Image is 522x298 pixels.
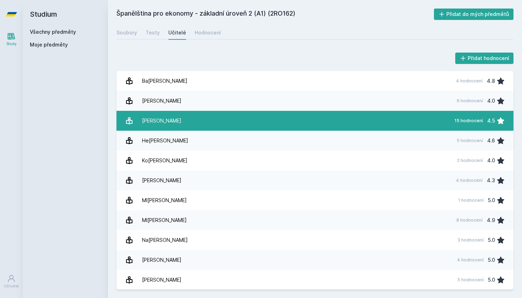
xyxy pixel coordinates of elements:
div: 15 hodnocení [455,118,483,124]
div: 4.8 [487,74,495,88]
div: Ml[PERSON_NAME] [142,213,187,227]
div: Učitelé [168,29,186,36]
button: Přidat hodnocení [455,53,514,64]
div: [PERSON_NAME] [142,253,181,267]
div: [PERSON_NAME] [142,173,181,188]
div: Soubory [116,29,137,36]
div: Ml[PERSON_NAME] [142,193,187,207]
a: [PERSON_NAME] 6 hodnocení 4.0 [116,91,513,111]
div: 4 hodnocení [456,78,483,84]
span: Moje předměty [30,41,68,48]
div: 4.0 [487,94,495,108]
a: [PERSON_NAME] 4 hodnocení 5.0 [116,250,513,270]
a: [PERSON_NAME] 4 hodnocení 4.3 [116,170,513,190]
div: 5.0 [488,273,495,287]
h2: Španělština pro ekonomy - základní úroveň 2 (A1) (2RO162) [116,9,434,20]
div: 5.0 [488,193,495,207]
a: He[PERSON_NAME] 5 hodnocení 4.6 [116,131,513,151]
div: He[PERSON_NAME] [142,134,188,148]
div: 6 hodnocení [457,98,483,104]
div: Na[PERSON_NAME] [142,233,188,247]
div: 5 hodnocení [457,277,484,283]
div: 4 hodnocení [457,257,484,263]
a: Ml[PERSON_NAME] 8 hodnocení 4.9 [116,210,513,230]
a: [PERSON_NAME] 5 hodnocení 5.0 [116,270,513,290]
div: Ba[PERSON_NAME] [142,74,187,88]
div: 3 hodnocení [457,237,484,243]
a: Ml[PERSON_NAME] 1 hodnocení 5.0 [116,190,513,210]
div: 1 hodnocení [458,197,484,203]
div: 5.0 [488,233,495,247]
div: Ko[PERSON_NAME] [142,153,187,168]
div: 4.6 [487,134,495,148]
div: 4.3 [487,173,495,188]
a: Ko[PERSON_NAME] 2 hodnocení 4.0 [116,151,513,170]
div: Hodnocení [195,29,221,36]
div: [PERSON_NAME] [142,114,181,128]
div: 4.5 [487,114,495,128]
a: Ba[PERSON_NAME] 4 hodnocení 4.8 [116,71,513,91]
div: Uživatel [4,283,19,289]
a: Učitelé [168,26,186,40]
div: [PERSON_NAME] [142,273,181,287]
div: Testy [146,29,160,36]
div: 4 hodnocení [456,178,483,183]
a: [PERSON_NAME] 15 hodnocení 4.5 [116,111,513,131]
a: Study [1,28,21,50]
div: 2 hodnocení [457,158,483,163]
a: Uživatel [1,271,21,292]
div: [PERSON_NAME] [142,94,181,108]
button: Přidat do mých předmětů [434,9,514,20]
div: 4.9 [487,213,495,227]
div: 4.0 [487,153,495,168]
a: Testy [146,26,160,40]
a: Hodnocení [195,26,221,40]
div: Study [6,41,17,47]
a: Všechny předměty [30,29,76,35]
div: 5 hodnocení [457,138,483,143]
div: 5.0 [488,253,495,267]
div: 8 hodnocení [456,217,483,223]
a: Na[PERSON_NAME] 3 hodnocení 5.0 [116,230,513,250]
a: Soubory [116,26,137,40]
